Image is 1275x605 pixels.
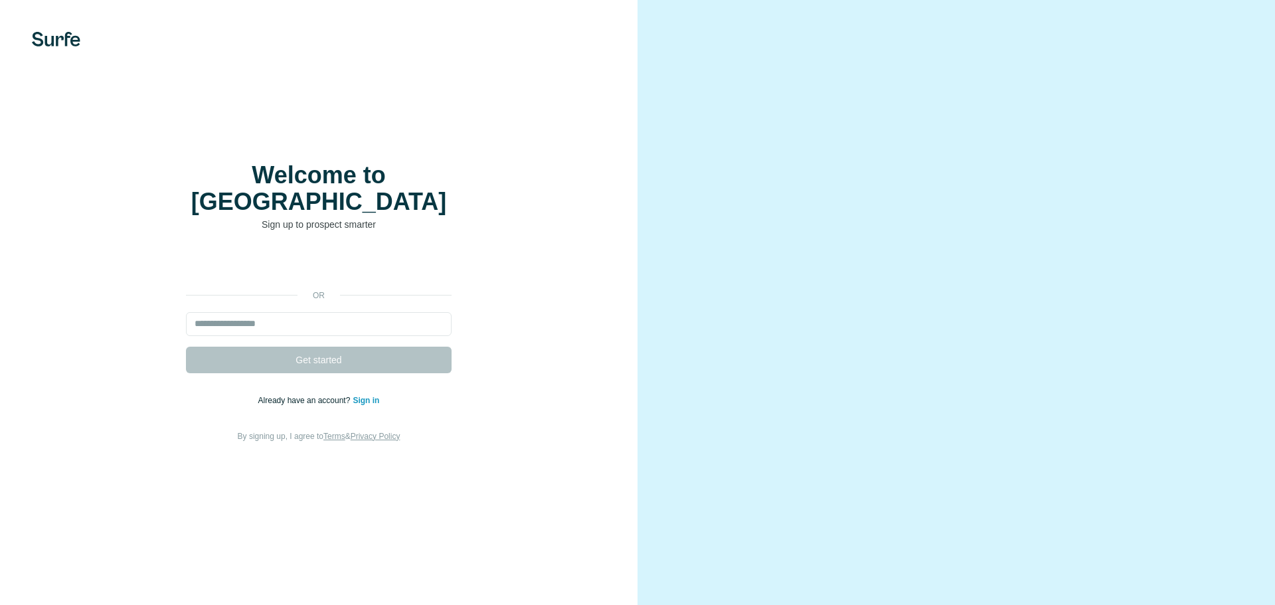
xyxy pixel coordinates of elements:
[258,396,353,405] span: Already have an account?
[32,32,80,46] img: Surfe's logo
[186,218,452,231] p: Sign up to prospect smarter
[297,290,340,302] p: or
[186,162,452,215] h1: Welcome to [GEOGRAPHIC_DATA]
[179,251,458,280] iframe: Bouton "Se connecter avec Google"
[353,396,379,405] a: Sign in
[351,432,400,441] a: Privacy Policy
[238,432,400,441] span: By signing up, I agree to &
[323,432,345,441] a: Terms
